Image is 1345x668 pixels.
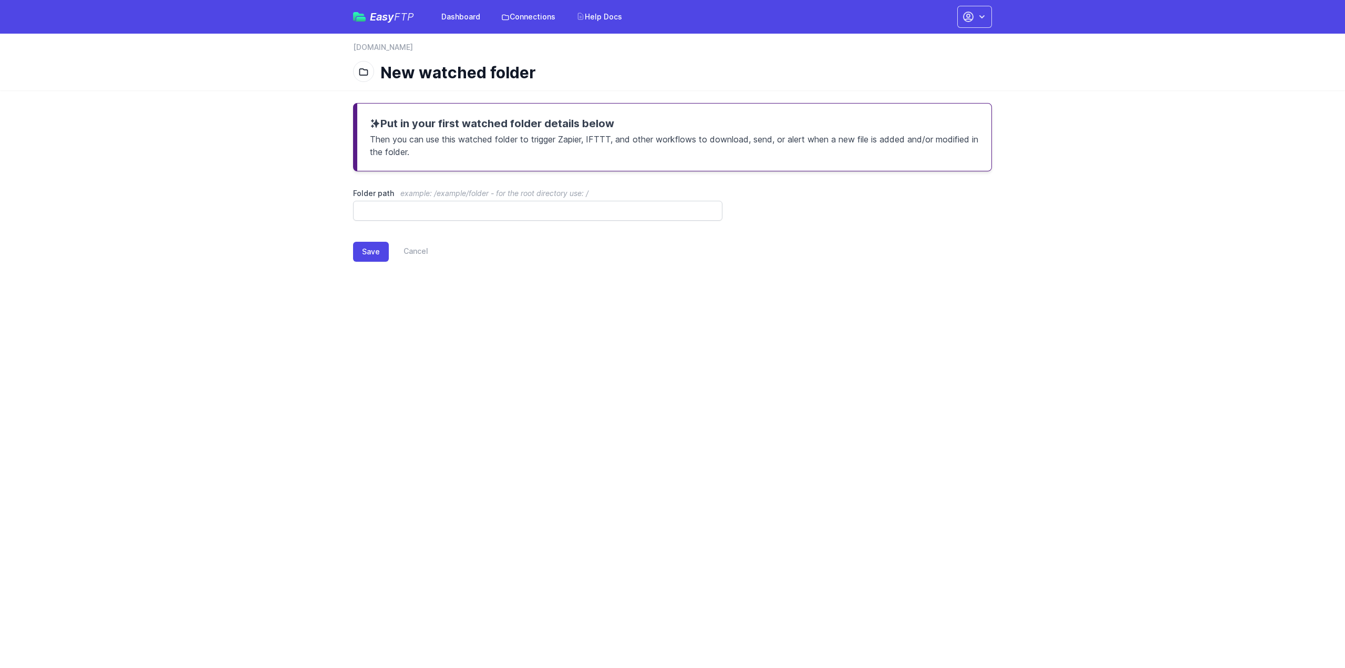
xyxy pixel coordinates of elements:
[389,242,428,262] a: Cancel
[400,189,588,198] span: example: /example/folder - for the root directory use: /
[353,12,366,22] img: easyftp_logo.png
[394,11,414,23] span: FTP
[570,7,628,26] a: Help Docs
[353,42,992,59] nav: Breadcrumb
[370,116,979,131] h3: Put in your first watched folder details below
[380,63,984,82] h1: New watched folder
[370,131,979,158] p: Then you can use this watched folder to trigger Zapier, IFTTT, and other workflows to download, s...
[370,12,414,22] span: Easy
[495,7,562,26] a: Connections
[353,12,414,22] a: EasyFTP
[435,7,487,26] a: Dashboard
[353,42,413,53] a: [DOMAIN_NAME]
[353,242,389,262] button: Save
[353,188,722,199] label: Folder path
